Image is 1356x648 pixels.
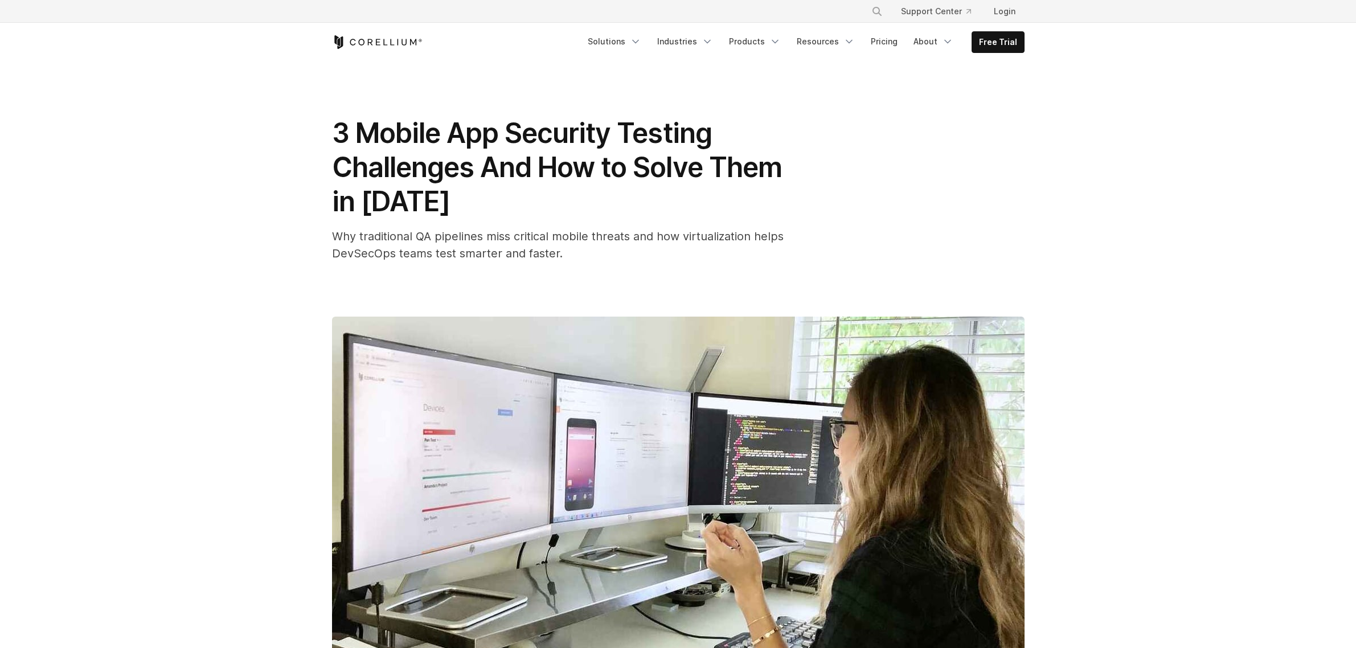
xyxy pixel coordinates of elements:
span: 3 Mobile App Security Testing Challenges And How to Solve Them in [DATE] [332,116,782,218]
a: Pricing [864,31,904,52]
button: Search [867,1,887,22]
a: Login [985,1,1025,22]
a: Solutions [581,31,648,52]
a: Resources [790,31,862,52]
div: Navigation Menu [858,1,1025,22]
a: Free Trial [972,32,1024,52]
div: Navigation Menu [581,31,1025,53]
a: About [907,31,960,52]
a: Support Center [892,1,980,22]
a: Products [722,31,788,52]
span: Why traditional QA pipelines miss critical mobile threats and how virtualization helps DevSecOps ... [332,229,784,260]
a: Industries [650,31,720,52]
a: Corellium Home [332,35,423,49]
